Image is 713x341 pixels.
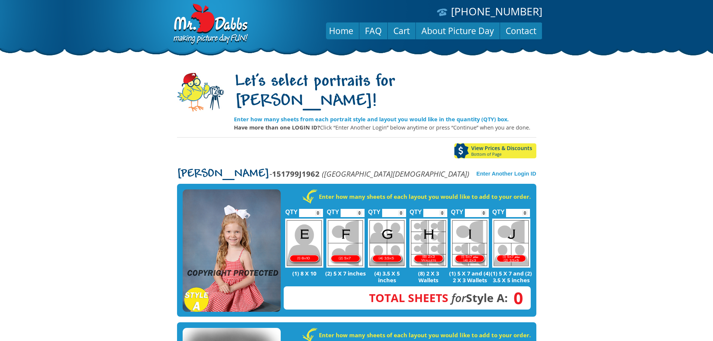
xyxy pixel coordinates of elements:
label: QTY [409,201,422,219]
p: (8) 2 X 3 Wallets [408,270,449,283]
span: [PERSON_NAME] [177,168,269,180]
a: Cart [388,22,415,40]
p: (2) 5 X 7 inches [325,270,366,277]
p: (1) 5 X 7 and (4) 2 X 3 Wallets [449,270,491,283]
a: View Prices & DiscountsBottom of Page [454,143,536,158]
img: STYLE A [183,189,281,312]
p: (1) 8 X 10 [284,270,325,277]
strong: Style A: [369,290,508,305]
img: F [326,219,365,268]
label: QTY [368,201,381,219]
img: J [492,219,530,268]
span: Total Sheets [369,290,448,305]
img: G [368,219,406,268]
label: QTY [492,201,505,219]
p: Click “Enter Another Login” below anytime or press “Continue” when you are done. [234,123,536,131]
img: H [409,219,448,268]
p: - [177,170,469,178]
strong: Have more than one LOGIN ID? [234,124,320,131]
strong: Enter how many sheets of each layout you would like to add to your order. [319,331,531,339]
em: ([GEOGRAPHIC_DATA][DEMOGRAPHIC_DATA]) [322,168,469,179]
em: for [451,290,466,305]
strong: Enter how many sheets from each portrait style and layout you would like in the quantity (QTY) box. [234,115,509,123]
span: 0 [508,294,523,302]
img: camera-mascot [177,73,224,112]
a: [PHONE_NUMBER] [451,4,542,18]
h1: Let's select portraits for [PERSON_NAME]! [234,72,536,112]
label: QTY [285,201,298,219]
label: QTY [451,201,463,219]
img: E [285,219,323,268]
a: Home [323,22,359,40]
img: I [451,219,489,268]
p: (1) 5 X 7 and (2) 3.5 X 5 inches [491,270,532,283]
strong: Enter how many sheets of each layout you would like to add to your order. [319,193,531,200]
a: Enter Another Login ID [476,171,536,177]
span: Bottom of Page [471,152,536,156]
a: About Picture Day [416,22,500,40]
a: Contact [500,22,542,40]
label: QTY [327,201,339,219]
a: FAQ [359,22,387,40]
p: (4) 3.5 X 5 inches [366,270,408,283]
img: Dabbs Company [171,4,249,46]
strong: 151799J1962 [272,168,320,179]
